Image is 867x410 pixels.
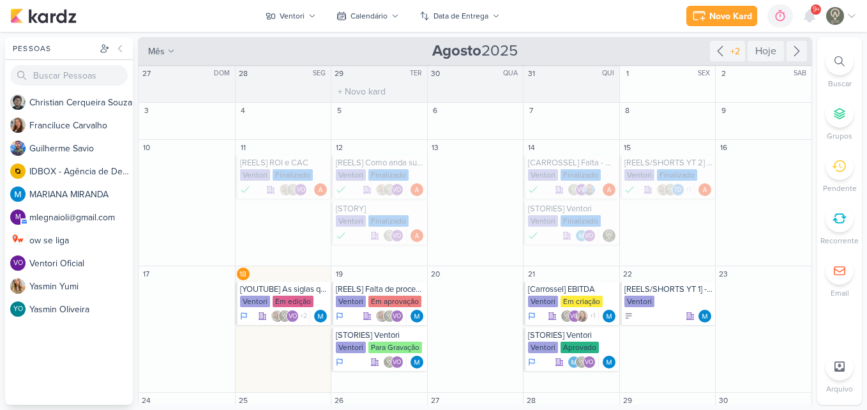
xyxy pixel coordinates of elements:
div: Finalizado [528,229,538,242]
img: ow se liga [10,232,26,248]
img: Amanda ARAUJO [314,183,327,196]
p: Email [831,287,849,299]
div: 24 [140,394,153,407]
div: Ventori Oficial [575,183,588,196]
p: VO [585,233,593,239]
div: [STORIES] Ventori [528,204,617,214]
div: 16 [717,141,730,154]
div: Para Gravação [368,342,422,353]
img: Guilherme Savio [10,140,26,156]
img: Yasmin Yumi [10,278,26,294]
div: Y a s m i n Y u m i [29,280,133,293]
div: Finalizado [368,215,409,227]
div: 31 [525,67,538,80]
div: mlegnaioli@gmail.com [10,209,26,225]
div: Responsável: MARIANA MIRANDA [603,356,615,368]
div: Responsável: Amanda ARAUJO [603,183,615,196]
div: [YOUTUBE] As siglas que todo empreendedor precisa conhecer [240,284,329,294]
span: +2 [299,311,307,321]
div: 27 [140,67,153,80]
div: Ventori Oficial [391,183,403,196]
div: Novo Kard [709,10,752,23]
div: Colaboradores: Leviê Agência de Marketing Digital, Ventori Oficial, Franciluce Carvalho, Guilherm... [561,310,599,323]
div: Done [624,183,635,196]
div: [REELS] Como anda sua saúde [336,158,425,168]
div: m l e g n a i o l i @ g m a i l . c o m [29,211,133,224]
div: Colaboradores: Sarah Violante, Leviê Agência de Marketing Digital, Ventori Oficial [375,183,407,196]
div: Ventori [528,342,558,353]
div: Responsável: MARIANA MIRANDA [314,310,327,323]
span: +1 [589,311,596,321]
div: Pessoas [10,43,97,54]
div: 25 [237,394,250,407]
img: Sarah Violante [656,183,669,196]
img: Franciluce Carvalho [576,310,589,323]
div: Colaboradores: Sarah Violante, Leviê Agência de Marketing Digital, Ventori Oficial [279,183,310,196]
p: VO [393,187,401,194]
div: Finalizado [657,169,697,181]
div: Em criação [561,296,603,307]
strong: Agosto [432,42,481,60]
img: Leviê Agência de Marketing Digital [575,356,588,368]
img: Leviê Agência de Marketing Digital [568,183,580,196]
div: Ventori Oficial [391,356,403,368]
div: 17 [140,268,153,280]
div: Ventori Oficial [583,229,596,242]
div: Ventori [624,169,654,181]
img: MARIANA MIRANDA [698,310,711,323]
div: QUA [503,68,522,79]
img: MARIANA MIRANDA [411,310,423,323]
img: Leviê Agência de Marketing Digital [278,310,291,323]
div: 28 [237,67,250,80]
div: [REELS] ROI e CAC [240,158,329,168]
li: Ctrl + F [817,47,862,89]
p: YO [13,306,23,313]
div: 20 [429,268,442,280]
div: Ventori Oficial [568,310,581,323]
div: Em Andamento [336,357,343,367]
span: +1 [684,185,691,195]
img: Amanda ARAUJO [411,183,423,196]
img: Sarah Violante [375,183,388,196]
div: [STORIES] Ventori [528,330,617,340]
div: SEG [313,68,329,79]
div: Colaboradores: MARIANA MIRANDA, Ventori Oficial [575,229,599,242]
p: VO [393,314,401,320]
div: I D B O X - A g ê n c i a d e D e s i g n [29,165,133,178]
img: Amanda ARAUJO [603,183,615,196]
div: Ventori [528,296,558,307]
div: Ventori [624,296,654,307]
img: Amanda ARAUJO [698,183,711,196]
img: Leviê Agência de Marketing Digital [383,356,396,368]
div: 23 [717,268,730,280]
p: VO [585,360,593,366]
div: 14 [525,141,538,154]
div: Em aprovação [368,296,421,307]
div: 11 [237,141,250,154]
img: Leviê Agência de Marketing Digital [826,7,844,25]
div: Done [336,183,346,196]
div: 3 [140,104,153,117]
img: MARIANA MIRANDA [603,356,615,368]
div: G u i l h e r m e S a v i o [29,142,133,155]
img: Leviê Agência de Marketing Digital [603,229,615,242]
div: [STORY] [336,204,425,214]
div: Responsável: MARIANA MIRANDA [603,310,615,323]
img: MARIANA MIRANDA [314,310,327,323]
div: +2 [728,45,743,58]
div: 22 [621,268,634,280]
img: Leviê Agência de Marketing Digital [383,229,396,242]
div: Colaboradores: Sarah Violante, Leviê Agência de Marketing Digital, Thais de carvalho, Ventori Ofi... [656,183,695,196]
div: 13 [429,141,442,154]
div: o w s e l i g a [29,234,133,247]
img: Leviê Agência de Marketing Digital [287,183,299,196]
img: Leviê Agência de Marketing Digital [383,183,396,196]
div: 26 [333,394,345,407]
div: Ventori [528,169,558,181]
div: Colaboradores: Sarah Violante, Leviê Agência de Marketing Digital, Ventori Oficial, Franciluce Ca... [271,310,310,323]
div: 2 [717,67,730,80]
div: 10 [140,141,153,154]
div: Done [336,229,346,242]
div: 9 [717,104,730,117]
p: Recorrente [820,235,859,247]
